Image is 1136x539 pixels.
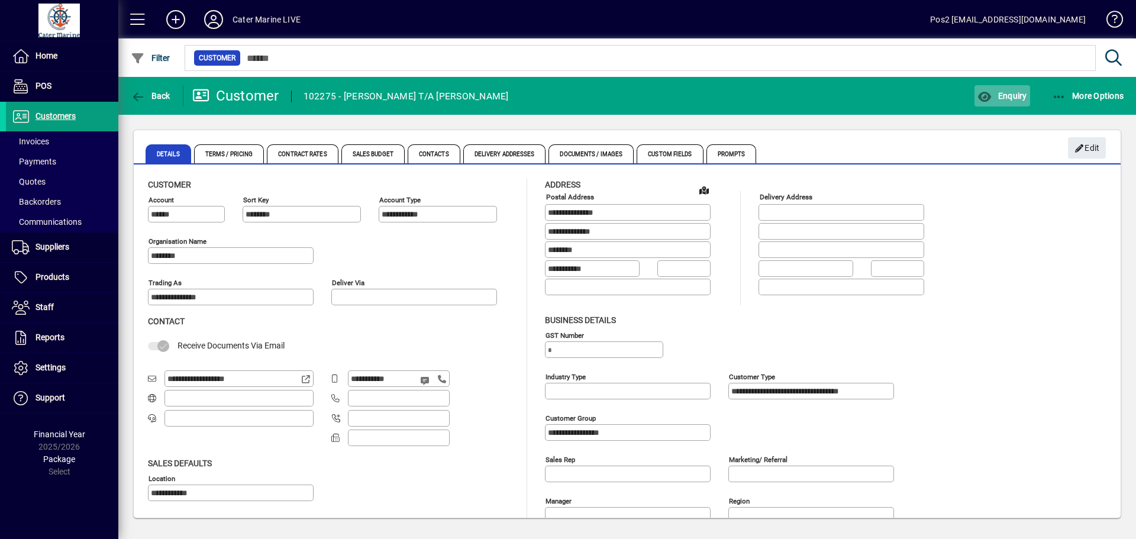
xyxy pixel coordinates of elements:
a: Backorders [6,192,118,212]
button: Send SMS [412,366,440,395]
button: Enquiry [974,85,1029,106]
span: Customer [199,52,235,64]
mat-label: Sales rep [546,455,575,463]
span: Payments [12,157,56,166]
span: Reports [35,333,64,342]
span: More Options [1052,91,1124,101]
span: Products [35,272,69,282]
a: Settings [6,353,118,383]
span: Contract Rates [267,144,338,163]
span: Address [545,180,580,189]
span: Staff [35,302,54,312]
a: Communications [6,212,118,232]
span: Filter [131,53,170,63]
span: Sales defaults [148,459,212,468]
span: Home [35,51,57,60]
mat-label: Industry type [546,372,586,380]
a: View on map [695,180,714,199]
span: Edit [1074,138,1100,158]
mat-label: GST Number [546,331,584,339]
mat-label: Account Type [379,196,421,204]
div: 102275 - [PERSON_NAME] T/A [PERSON_NAME] [304,87,509,106]
mat-label: Account [149,196,174,204]
mat-label: Trading as [149,279,182,287]
mat-label: Customer group [546,414,596,422]
mat-label: Region [729,496,750,505]
a: Quotes [6,172,118,192]
div: Pos2 [EMAIL_ADDRESS][DOMAIN_NAME] [930,10,1086,29]
a: Home [6,41,118,71]
span: Financial Year [34,430,85,439]
span: Back [131,91,170,101]
span: Contacts [408,144,460,163]
span: Delivery Addresses [463,144,546,163]
div: Cater Marine LIVE [233,10,301,29]
span: Support [35,393,65,402]
span: Customers [35,111,76,121]
span: POS [35,81,51,91]
span: Backorders [12,197,61,206]
a: POS [6,72,118,101]
mat-label: Deliver via [332,279,364,287]
a: Staff [6,293,118,322]
span: Prompts [706,144,757,163]
span: Sales Budget [341,144,405,163]
a: Suppliers [6,233,118,262]
button: Filter [128,47,173,69]
button: Edit [1068,137,1106,159]
span: Invoices [12,137,49,146]
span: Enquiry [977,91,1027,101]
button: Back [128,85,173,106]
span: Details [146,144,191,163]
mat-label: Organisation name [149,237,206,246]
mat-label: Marketing/ Referral [729,455,788,463]
mat-label: Sort key [243,196,269,204]
span: Communications [12,217,82,227]
a: Knowledge Base [1098,2,1121,41]
span: Customer [148,180,191,189]
app-page-header-button: Back [118,85,183,106]
button: More Options [1049,85,1127,106]
a: Support [6,383,118,413]
button: Add [157,9,195,30]
a: Reports [6,323,118,353]
span: Custom Fields [637,144,703,163]
span: Documents / Images [548,144,634,163]
a: Payments [6,151,118,172]
span: Quotes [12,177,46,186]
span: Package [43,454,75,464]
button: Profile [195,9,233,30]
span: Suppliers [35,242,69,251]
span: Settings [35,363,66,372]
mat-label: Location [149,474,175,482]
span: Terms / Pricing [194,144,264,163]
a: Products [6,263,118,292]
mat-label: Manager [546,496,572,505]
div: Customer [192,86,279,105]
mat-label: Customer type [729,372,775,380]
a: Invoices [6,131,118,151]
span: Contact [148,317,185,326]
span: Business details [545,315,616,325]
span: Receive Documents Via Email [177,341,285,350]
